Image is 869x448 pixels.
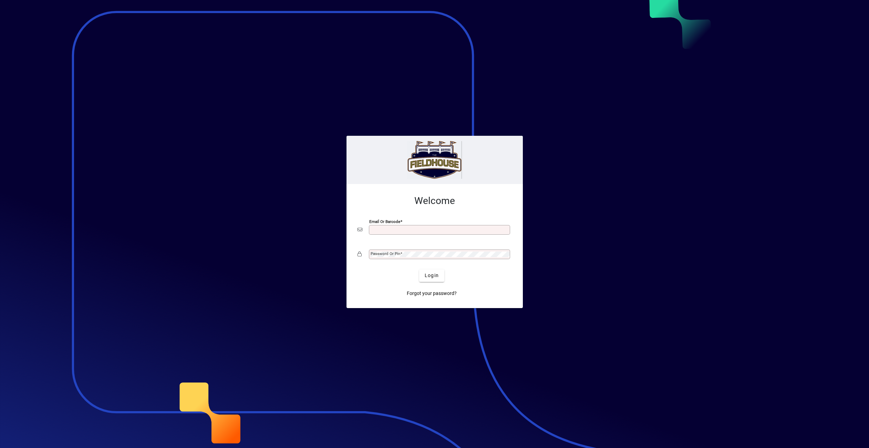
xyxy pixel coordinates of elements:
span: Login [425,272,439,279]
h2: Welcome [358,195,512,207]
mat-label: Password or Pin [371,251,400,256]
button: Login [419,269,444,282]
mat-label: Email or Barcode [369,219,400,224]
a: Forgot your password? [404,287,459,300]
span: Forgot your password? [407,290,457,297]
